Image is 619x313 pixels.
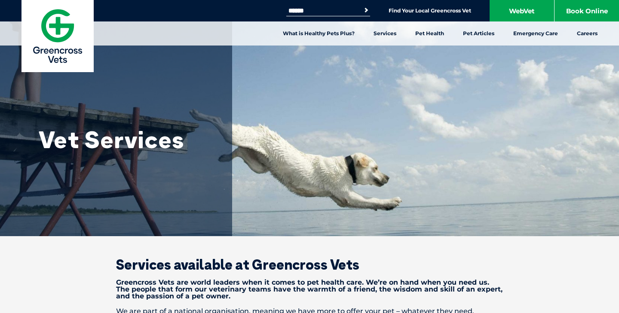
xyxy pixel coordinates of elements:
[86,258,533,271] h2: Services available at Greencross Vets
[273,21,364,46] a: What is Healthy Pets Plus?
[116,278,503,300] strong: Greencross Vets are world leaders when it comes to pet health care. We’re on hand when you need u...
[389,7,471,14] a: Find Your Local Greencross Vet
[504,21,567,46] a: Emergency Care
[567,21,607,46] a: Careers
[362,6,371,15] button: Search
[39,127,211,152] h1: Vet Services
[454,21,504,46] a: Pet Articles
[364,21,406,46] a: Services
[406,21,454,46] a: Pet Health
